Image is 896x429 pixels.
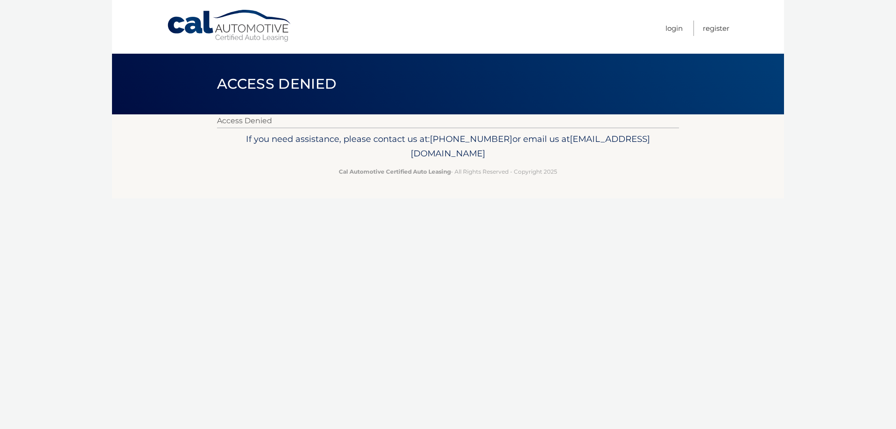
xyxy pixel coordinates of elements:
strong: Cal Automotive Certified Auto Leasing [339,168,451,175]
p: If you need assistance, please contact us at: or email us at [223,132,673,162]
p: - All Rights Reserved - Copyright 2025 [223,167,673,176]
a: Login [665,21,683,36]
p: Access Denied [217,114,679,127]
a: Register [703,21,729,36]
span: Access Denied [217,75,336,92]
a: Cal Automotive [167,9,293,42]
span: [PHONE_NUMBER] [430,134,512,144]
